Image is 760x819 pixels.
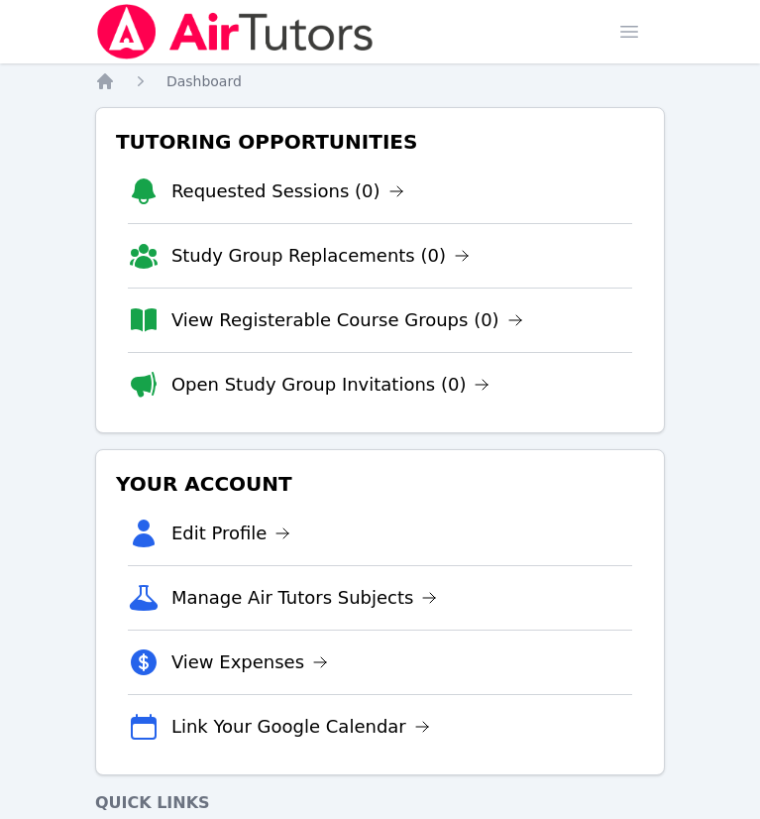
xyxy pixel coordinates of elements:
h4: Quick Links [95,791,665,815]
a: View Registerable Course Groups (0) [171,306,523,334]
a: Edit Profile [171,520,291,547]
a: Manage Air Tutors Subjects [171,584,438,612]
a: Requested Sessions (0) [171,177,404,205]
span: Dashboard [166,73,242,89]
a: Dashboard [166,71,242,91]
a: Open Study Group Invitations (0) [171,371,490,399]
nav: Breadcrumb [95,71,665,91]
h3: Tutoring Opportunities [112,124,648,160]
a: Link Your Google Calendar [171,713,430,741]
h3: Your Account [112,466,648,502]
img: Air Tutors [95,4,376,59]
a: View Expenses [171,648,328,676]
a: Study Group Replacements (0) [171,242,470,270]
